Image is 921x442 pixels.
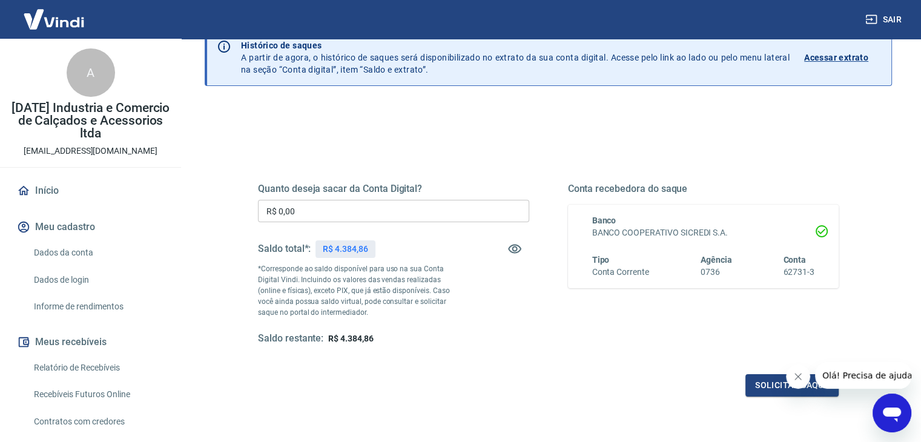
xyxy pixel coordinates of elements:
a: Dados da conta [29,240,167,265]
a: Informe de rendimentos [29,294,167,319]
h5: Saldo total*: [258,243,311,255]
img: Vindi [15,1,93,38]
div: A [67,48,115,97]
p: Histórico de saques [241,39,790,51]
button: Sair [863,8,906,31]
a: Dados de login [29,268,167,292]
iframe: Mensagem da empresa [815,362,911,389]
span: Olá! Precisa de ajuda? [7,8,102,18]
p: [DATE] Industria e Comercio de Calçados e Acessorios ltda [10,102,171,140]
iframe: Botão para abrir a janela de mensagens [873,394,911,432]
h6: BANCO COOPERATIVO SICREDI S.A. [592,226,815,239]
a: Início [15,177,167,204]
span: Agência [701,255,732,265]
span: Banco [592,216,616,225]
iframe: Fechar mensagem [786,364,810,389]
a: Contratos com credores [29,409,167,434]
p: [EMAIL_ADDRESS][DOMAIN_NAME] [24,145,157,157]
p: R$ 4.384,86 [323,243,368,256]
a: Acessar extrato [804,39,882,76]
span: Tipo [592,255,610,265]
p: A partir de agora, o histórico de saques será disponibilizado no extrato da sua conta digital. Ac... [241,39,790,76]
h6: 62731-3 [783,266,814,279]
h6: 0736 [701,266,732,279]
a: Relatório de Recebíveis [29,355,167,380]
button: Meu cadastro [15,214,167,240]
h5: Saldo restante: [258,332,323,345]
p: *Corresponde ao saldo disponível para uso na sua Conta Digital Vindi. Incluindo os valores das ve... [258,263,461,318]
h5: Conta recebedora do saque [568,183,839,195]
p: Acessar extrato [804,51,868,64]
button: Meus recebíveis [15,329,167,355]
span: Conta [783,255,806,265]
a: Recebíveis Futuros Online [29,382,167,407]
button: Solicitar saque [745,374,839,397]
span: R$ 4.384,86 [328,334,373,343]
h6: Conta Corrente [592,266,649,279]
h5: Quanto deseja sacar da Conta Digital? [258,183,529,195]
